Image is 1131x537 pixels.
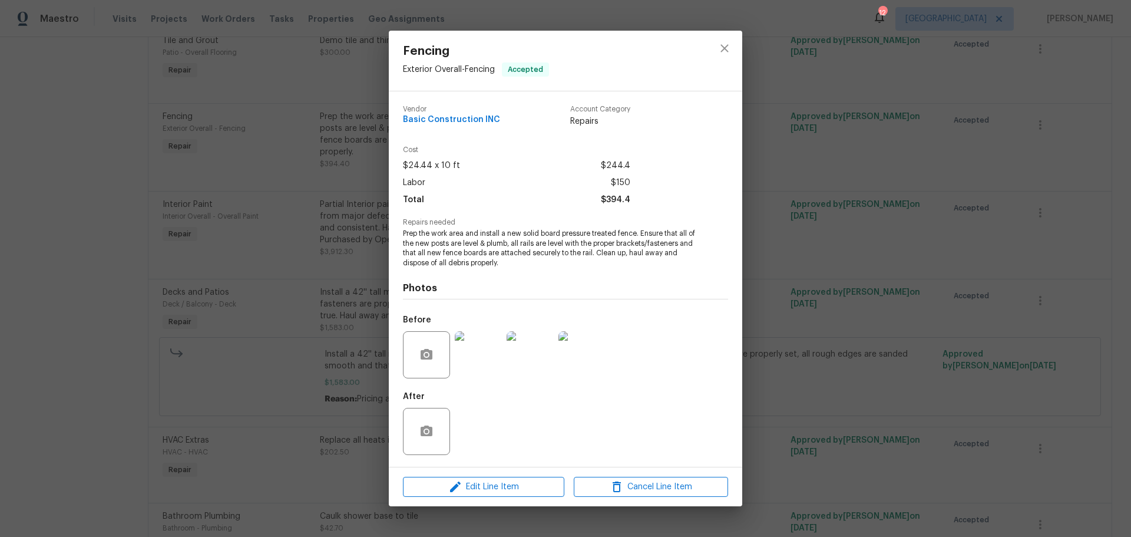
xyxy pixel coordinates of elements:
span: Edit Line Item [406,480,561,495]
span: Exterior Overall - Fencing [403,65,495,73]
h5: Before [403,316,431,324]
span: $150 [611,174,630,192]
h5: After [403,393,425,401]
div: 12 [878,7,887,19]
span: Account Category [570,106,630,113]
span: Fencing [403,45,549,58]
span: Cancel Line Item [577,480,725,495]
span: Cost [403,146,630,154]
h4: Photos [403,282,728,294]
span: Repairs [570,116,630,127]
span: Vendor [403,106,500,113]
span: $24.44 x 10 ft [403,157,460,174]
span: Accepted [503,64,548,75]
button: close [710,34,739,62]
span: Basic Construction INC [403,116,500,124]
button: Edit Line Item [403,477,564,498]
span: Prep the work area and install a new solid board pressure treated fence. Ensure that all of the n... [403,229,696,268]
button: Cancel Line Item [574,477,728,498]
span: Labor [403,174,425,192]
span: $394.4 [601,192,630,209]
span: Total [403,192,424,209]
span: Repairs needed [403,219,728,226]
span: $244.4 [601,157,630,174]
